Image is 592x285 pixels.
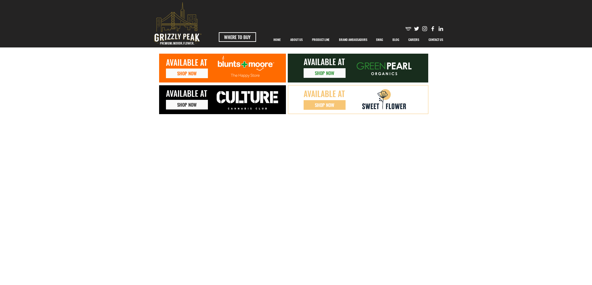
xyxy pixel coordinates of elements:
[421,25,428,32] img: Instagram
[373,32,386,47] p: SWAG
[405,32,422,47] p: CAREERS
[413,25,420,32] img: Twitter
[388,32,404,47] a: BLOG
[315,70,334,76] span: SHOP NOW
[425,32,446,47] p: CONTACT US
[304,68,346,78] a: SHOP NOW
[269,32,448,47] nav: Site
[154,2,201,45] svg: premium-indoor-flower
[304,88,345,99] span: AVAILABLE AT
[304,100,346,110] a: SHOP NOW
[166,100,208,109] a: SHOP NOW
[270,32,284,47] p: HOME
[307,32,334,47] a: PRODUCT LINE
[224,34,250,40] span: WHERE TO BUY
[315,102,334,108] span: SHOP NOW
[219,32,256,42] a: WHERE TO BUY
[334,32,371,47] div: BRAND AMBASSADORS
[371,32,388,47] a: SWAG
[309,32,333,47] p: PRODUCT LINE
[166,56,207,68] span: AVAILABLE AT
[404,32,424,47] a: CAREERS
[438,25,444,32] img: Likedin
[304,56,345,67] span: AVAILABLE AT
[166,87,207,99] span: AVAILABLE AT
[177,70,197,77] span: SHOP NOW
[269,32,286,47] a: HOME
[287,32,306,47] p: ABOUT US
[389,32,402,47] p: BLOG
[424,32,448,47] a: CONTACT US
[336,32,370,47] p: BRAND AMBASSADORS
[360,87,407,112] img: SF_Logo.jpg
[177,101,197,108] span: SHOP NOW
[210,56,283,82] img: Logosweb_Mesa de trabajo 1.png
[429,25,436,32] img: Facebook
[405,25,444,32] ul: Social Bar
[286,32,307,47] a: ABOUT US
[350,56,418,81] img: Logosweb-02.png
[210,88,285,113] img: culture-logo-h.jpg
[166,69,208,78] a: SHOP NOW
[405,25,412,32] img: weedmaps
